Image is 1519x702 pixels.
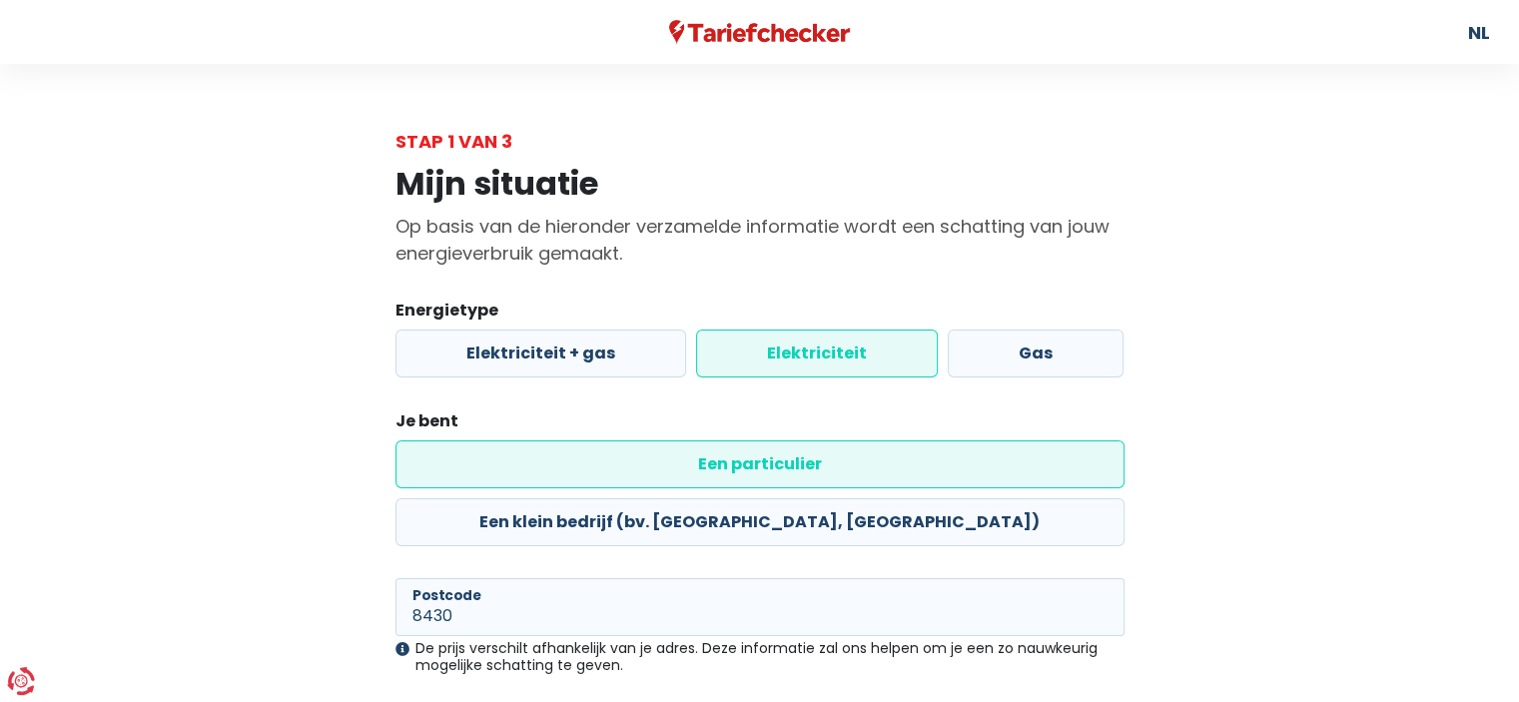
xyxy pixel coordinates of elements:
[948,330,1124,377] label: Gas
[395,498,1125,546] label: Een klein bedrijf (bv. [GEOGRAPHIC_DATA], [GEOGRAPHIC_DATA])
[395,165,1125,203] h1: Mijn situatie
[395,330,686,377] label: Elektriciteit + gas
[696,330,938,377] label: Elektriciteit
[395,440,1125,488] label: Een particulier
[395,409,1125,440] legend: Je bent
[395,299,1125,330] legend: Energietype
[395,213,1125,267] p: Op basis van de hieronder verzamelde informatie wordt een schatting van jouw energieverbruik gema...
[395,578,1125,636] input: 1000
[395,128,1125,155] div: Stap 1 van 3
[669,20,851,45] img: Tariefchecker logo
[395,640,1125,674] div: De prijs verschilt afhankelijk van je adres. Deze informatie zal ons helpen om je een zo nauwkeur...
